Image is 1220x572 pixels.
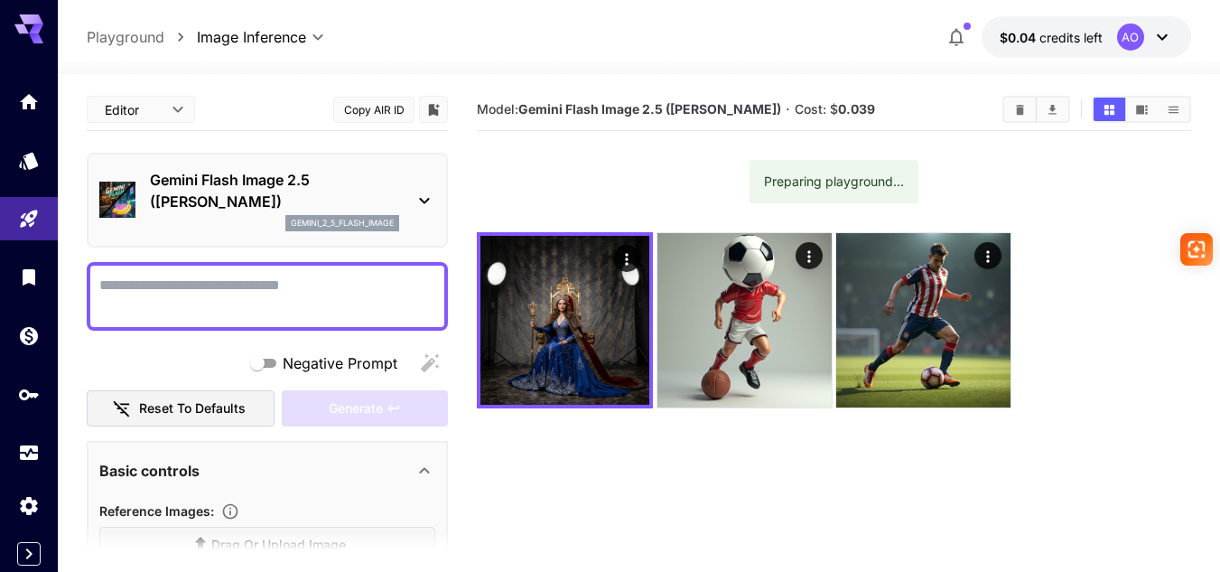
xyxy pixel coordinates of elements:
[87,390,275,427] button: Reset to defaults
[1000,30,1039,45] span: $0.04
[1126,98,1158,121] button: Show media in video view
[1000,28,1103,47] div: $0.0398
[214,502,247,520] button: Upload a reference image to guide the result. This is needed for Image-to-Image or Inpainting. Su...
[197,26,306,48] span: Image Inference
[1158,98,1189,121] button: Show media in list view
[283,352,397,374] span: Negative Prompt
[786,98,790,120] p: ·
[1002,96,1070,123] div: Clear AllDownload All
[99,503,214,519] span: Reference Images :
[613,245,640,272] div: Actions
[982,16,1191,58] button: $0.0398AO
[18,324,40,347] div: Wallet
[657,233,832,408] img: 9k=
[796,242,823,269] div: Actions
[1004,98,1036,121] button: Clear All
[18,90,40,113] div: Home
[518,101,781,117] b: Gemini Flash Image 2.5 ([PERSON_NAME])
[836,233,1010,408] img: 9k=
[838,101,875,117] b: 0.039
[1037,98,1068,121] button: Download All
[425,98,442,120] button: Add to library
[18,383,40,406] div: API Keys
[99,449,435,492] div: Basic controls
[18,494,40,517] div: Settings
[105,100,161,119] span: Editor
[1117,23,1144,51] div: AO
[333,97,414,123] button: Copy AIR ID
[18,208,40,230] div: Playground
[99,460,200,482] p: Basic controls
[18,442,40,464] div: Usage
[477,101,781,117] span: Model:
[764,165,904,198] div: Preparing playground...
[1094,98,1125,121] button: Show media in grid view
[18,149,40,172] div: Models
[87,26,197,48] nav: breadcrumb
[480,236,649,405] img: Z
[87,26,164,48] a: Playground
[99,162,435,239] div: Gemini Flash Image 2.5 ([PERSON_NAME])gemini_2_5_flash_image
[17,542,41,566] button: Expand sidebar
[795,101,875,117] span: Cost: $
[1039,30,1103,45] span: credits left
[974,242,1001,269] div: Actions
[150,169,399,212] p: Gemini Flash Image 2.5 ([PERSON_NAME])
[291,217,394,230] p: gemini_2_5_flash_image
[1092,96,1191,123] div: Show media in grid viewShow media in video viewShow media in list view
[18,266,40,288] div: Library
